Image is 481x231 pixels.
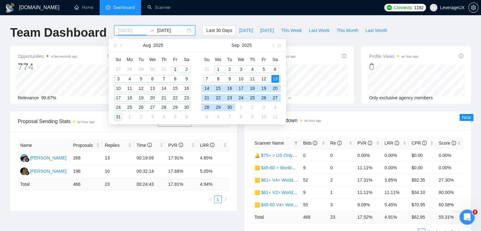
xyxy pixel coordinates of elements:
[114,84,122,92] div: 10
[269,74,281,84] td: 2025-09-13
[203,113,211,121] div: 5
[294,141,298,145] span: filter
[170,93,181,103] td: 2025-08-22
[73,142,95,149] span: Proposals
[313,141,317,145] span: info-circle
[126,75,133,83] div: 4
[170,54,181,65] th: Fr
[328,149,355,161] td: 0
[214,196,221,203] a: 1
[201,65,213,74] td: 2025-08-31
[249,75,256,83] div: 11
[260,75,268,83] div: 12
[149,66,156,73] div: 30
[203,25,236,35] button: Last 30 Days
[258,84,269,93] td: 2025-09-19
[149,103,156,111] div: 27
[235,84,247,93] td: 2025-09-17
[213,74,224,84] td: 2025-09-08
[171,75,179,83] div: 8
[235,112,247,122] td: 2025-10-08
[160,75,168,83] div: 7
[181,93,192,103] td: 2025-08-23
[137,94,145,102] div: 19
[137,66,145,73] div: 29
[213,103,224,112] td: 2025-09-29
[170,74,181,84] td: 2025-08-08
[201,54,213,65] th: Su
[305,119,321,122] time: an hour ago
[126,94,133,102] div: 18
[25,158,29,162] img: gigradar-bm.png
[214,94,222,102] div: 22
[124,93,135,103] td: 2025-08-18
[395,141,399,145] span: info-circle
[247,54,258,65] th: Th
[157,27,186,34] input: End date
[137,75,145,83] div: 5
[20,155,66,160] a: AA[PERSON_NAME]
[271,94,279,102] div: 27
[158,65,170,74] td: 2025-07-31
[149,113,156,121] div: 3
[336,27,358,34] span: This Month
[201,112,213,122] td: 2025-10-05
[124,54,135,65] th: Mo
[201,93,213,103] td: 2025-09-21
[247,84,258,93] td: 2025-09-18
[237,94,245,102] div: 24
[258,74,269,84] td: 2025-09-12
[462,115,471,120] span: New
[255,153,337,158] a: 🔔 $75+ > US Only_Design Only_General
[71,152,102,165] td: 268
[255,178,375,183] a: 🟨 $61+ V4> World_Design+Dev_Antony-Full-Stack_General
[258,103,269,112] td: 2025-10-03
[213,54,224,65] th: Mo
[337,141,342,145] span: info-circle
[18,117,158,125] span: Proposal Sending Stats
[149,28,154,33] span: swap-right
[369,53,418,60] span: Profile Views
[158,74,170,84] td: 2025-08-07
[20,154,28,162] img: AA
[74,5,93,10] a: homeHome
[106,5,110,9] span: dashboard
[183,103,190,111] div: 30
[126,84,133,92] div: 11
[271,66,279,73] div: 6
[143,39,151,52] button: Aug
[102,139,134,152] th: Replies
[179,143,183,147] span: info-circle
[247,65,258,74] td: 2025-09-04
[114,66,122,73] div: 27
[256,25,277,35] button: [DATE]
[135,103,147,112] td: 2025-08-26
[153,39,163,52] button: 2025
[422,141,427,145] span: info-circle
[208,197,212,201] span: left
[113,74,124,84] td: 2025-08-03
[213,112,224,122] td: 2025-10-06
[71,139,102,152] th: Proposals
[224,93,235,103] td: 2025-09-23
[249,66,256,73] div: 4
[114,94,122,102] div: 17
[160,66,168,73] div: 31
[305,25,333,35] button: Last Week
[181,112,192,122] td: 2025-09-06
[369,95,433,100] span: Only exclusive agency members
[452,141,456,145] span: info-circle
[258,65,269,74] td: 2025-09-05
[137,143,152,148] span: Time
[269,103,281,112] td: 2025-10-04
[231,39,239,52] button: Sep
[197,152,229,165] td: 4.85%
[333,25,362,35] button: This Month
[147,54,158,65] th: We
[114,103,122,111] div: 24
[181,74,192,84] td: 2025-08-09
[200,143,214,148] span: LRR
[135,93,147,103] td: 2025-08-19
[71,165,102,178] td: 198
[224,74,235,84] td: 2025-09-09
